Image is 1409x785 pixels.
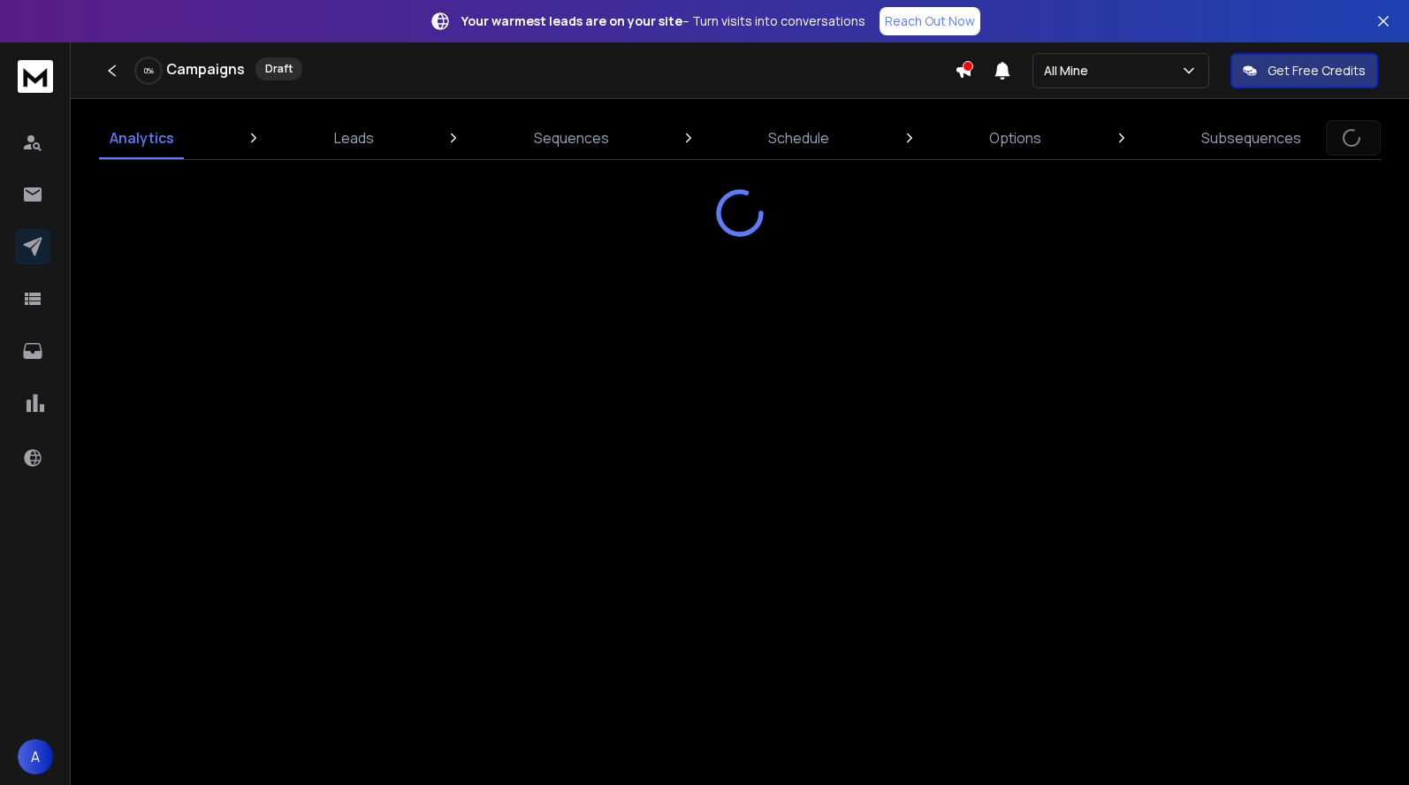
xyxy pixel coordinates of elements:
[1191,117,1312,159] a: Subsequences
[768,127,829,149] p: Schedule
[1230,53,1378,88] button: Get Free Credits
[110,127,174,149] p: Analytics
[1044,62,1095,80] p: All Mine
[534,127,609,149] p: Sequences
[880,7,980,35] a: Reach Out Now
[979,117,1052,159] a: Options
[166,58,245,80] h1: Campaigns
[1201,127,1301,149] p: Subsequences
[99,117,185,159] a: Analytics
[144,65,154,76] p: 0 %
[334,127,374,149] p: Leads
[18,739,53,774] button: A
[461,12,865,30] p: – Turn visits into conversations
[18,60,53,93] img: logo
[324,117,385,159] a: Leads
[461,12,682,29] strong: Your warmest leads are on your site
[758,117,840,159] a: Schedule
[1268,62,1366,80] p: Get Free Credits
[989,127,1041,149] p: Options
[255,57,302,80] div: Draft
[885,12,975,30] p: Reach Out Now
[523,117,620,159] a: Sequences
